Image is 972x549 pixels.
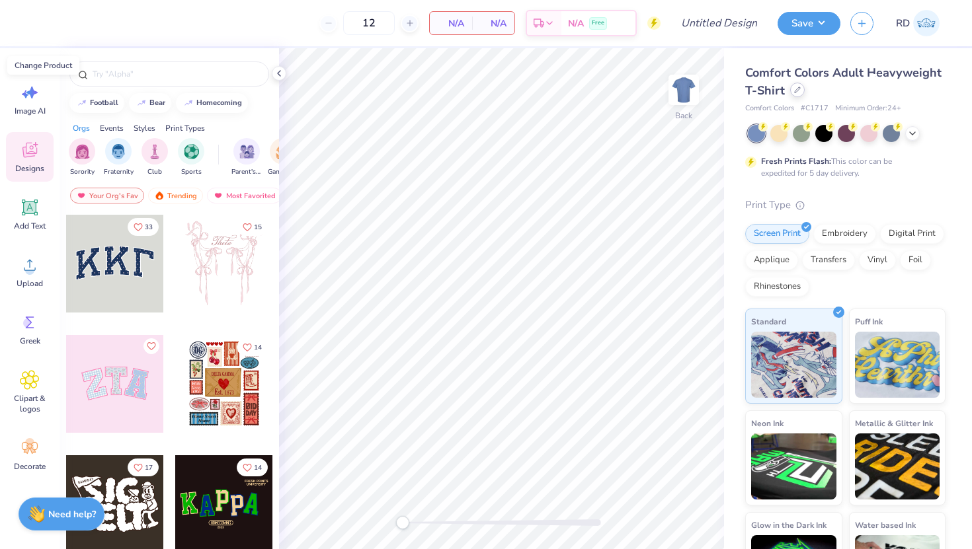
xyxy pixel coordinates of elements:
[855,518,916,532] span: Water based Ink
[75,144,90,159] img: Sorority Image
[104,138,134,177] div: filter for Fraternity
[237,218,268,236] button: Like
[855,332,940,398] img: Puff Ink
[136,99,147,107] img: trend_line.gif
[745,250,798,270] div: Applique
[14,221,46,231] span: Add Text
[142,138,168,177] button: filter button
[77,99,87,107] img: trend_line.gif
[48,508,96,521] strong: Need help?
[147,144,162,159] img: Club Image
[761,156,831,166] strong: Fresh Prints Flash:
[855,433,940,499] img: Metallic & Glitter Ink
[835,103,901,114] span: Minimum Order: 24 +
[70,167,95,177] span: Sorority
[176,93,248,113] button: homecoming
[896,16,910,31] span: RD
[396,516,409,529] div: Accessibility label
[15,106,46,116] span: Image AI
[761,155,924,179] div: This color can be expedited for 5 day delivery.
[90,99,118,106] div: football
[254,464,262,471] span: 14
[100,122,124,134] div: Events
[165,122,205,134] div: Print Types
[880,224,944,244] div: Digital Print
[239,144,255,159] img: Parent's Weekend Image
[104,138,134,177] button: filter button
[801,103,829,114] span: # C1717
[178,138,204,177] button: filter button
[181,167,202,177] span: Sports
[900,250,931,270] div: Foil
[751,433,836,499] img: Neon Ink
[145,464,153,471] span: 17
[20,336,40,346] span: Greek
[178,138,204,177] div: filter for Sports
[890,10,946,36] a: RD
[751,332,836,398] img: Standard
[196,99,242,106] div: homecoming
[438,17,464,30] span: N/A
[254,224,262,231] span: 15
[142,138,168,177] div: filter for Club
[231,167,262,177] span: Parent's Weekend
[802,250,855,270] div: Transfers
[745,224,809,244] div: Screen Print
[268,138,298,177] button: filter button
[276,144,291,159] img: Game Day Image
[147,167,162,177] span: Club
[184,144,199,159] img: Sports Image
[855,416,933,430] span: Metallic & Glitter Ink
[778,12,840,35] button: Save
[592,18,604,28] span: Free
[7,56,79,75] div: Change Product
[670,10,768,36] input: Untitled Design
[231,138,262,177] div: filter for Parent's Weekend
[128,458,159,476] button: Like
[69,138,95,177] div: filter for Sorority
[268,167,298,177] span: Game Day
[134,122,155,134] div: Styles
[15,163,44,174] span: Designs
[268,138,298,177] div: filter for Game Day
[751,314,786,328] span: Standard
[69,93,124,113] button: football
[128,218,159,236] button: Like
[17,278,43,289] span: Upload
[237,458,268,476] button: Like
[254,344,262,351] span: 14
[111,144,126,159] img: Fraternity Image
[91,67,261,81] input: Try "Alpha"
[913,10,940,36] img: Richard Duncan
[213,191,223,200] img: most_fav.gif
[568,17,584,30] span: N/A
[670,77,697,103] img: Back
[149,99,165,106] div: bear
[745,198,946,213] div: Print Type
[745,103,794,114] span: Comfort Colors
[813,224,876,244] div: Embroidery
[183,99,194,107] img: trend_line.gif
[76,191,87,200] img: most_fav.gif
[480,17,506,30] span: N/A
[855,314,883,328] span: Puff Ink
[73,122,90,134] div: Orgs
[231,138,262,177] button: filter button
[745,65,942,98] span: Comfort Colors Adult Heavyweight T-Shirt
[104,167,134,177] span: Fraternity
[343,11,395,35] input: – –
[237,338,268,356] button: Like
[70,188,144,203] div: Your Org's Fav
[14,461,46,472] span: Decorate
[154,191,165,200] img: trending.gif
[859,250,896,270] div: Vinyl
[745,277,809,297] div: Rhinestones
[69,138,95,177] button: filter button
[129,93,171,113] button: bear
[675,110,692,122] div: Back
[143,338,159,354] button: Like
[207,188,282,203] div: Most Favorited
[145,224,153,231] span: 33
[148,188,203,203] div: Trending
[8,393,52,414] span: Clipart & logos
